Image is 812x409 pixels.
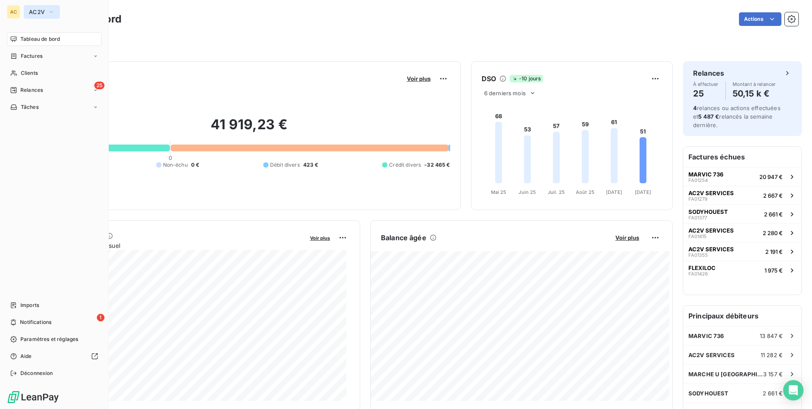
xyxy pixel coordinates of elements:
span: AC2V SERVICES [688,227,734,234]
a: Aide [7,349,101,363]
span: -10 jours [510,75,543,82]
span: 2 191 € [765,248,783,255]
span: SODYHOUEST [688,208,728,215]
h4: 50,15 k € [733,87,776,100]
span: Factures [21,52,42,60]
span: 1 [97,314,104,321]
span: Montant à relancer [733,82,776,87]
button: AC2V SERVICESFA013552 191 € [683,242,801,261]
span: Notifications [20,318,51,326]
span: Déconnexion [20,369,53,377]
span: SODYHOUEST [688,390,729,397]
button: SODYHOUESTFA013772 661 € [683,204,801,223]
span: À effectuer [693,82,719,87]
span: FA01355 [688,253,708,258]
span: Relances [20,86,43,94]
span: AC2V [29,9,45,15]
span: 3 157 € [763,371,783,378]
button: Voir plus [404,75,433,82]
span: 5 487 € [698,113,719,120]
span: 25 [94,82,104,89]
tspan: Juin 25 [519,189,536,195]
span: Chiffre d'affaires mensuel [48,241,304,250]
button: AC2V SERVICESFA012792 667 € [683,186,801,204]
span: Voir plus [310,235,330,241]
span: AC2V SERVICES [688,246,734,253]
tspan: Juil. 25 [548,189,565,195]
span: FA01415 [688,234,707,239]
h6: Relances [693,68,724,78]
span: Voir plus [615,234,639,241]
span: MARCHE U [GEOGRAPHIC_DATA] [688,371,763,378]
span: AC2V SERVICES [688,190,734,196]
span: -32 465 € [424,161,450,169]
button: Actions [739,12,781,26]
span: Voir plus [407,75,431,82]
span: AC2V SERVICES [688,352,735,358]
button: Voir plus [613,234,642,241]
span: FA01279 [688,196,708,202]
tspan: Août 25 [576,189,595,195]
span: 4 [693,105,697,111]
h6: DSO [482,74,496,84]
button: Voir plus [307,234,333,241]
h2: 41 919,23 € [48,116,450,142]
span: MARVIC 736 [688,332,724,339]
button: MARVIC 736FA0125420 947 € [683,167,801,186]
span: 2 661 € [764,211,783,218]
span: 2 661 € [763,390,783,397]
span: Clients [21,69,38,77]
span: 2 667 € [763,192,783,199]
span: 0 € [191,161,199,169]
img: Logo LeanPay [7,390,59,404]
span: Crédit divers [389,161,421,169]
span: MARVIC 736 [688,171,723,178]
span: 2 280 € [763,230,783,236]
span: relances ou actions effectuées et relancés la semaine dernière. [693,105,781,128]
span: Débit divers [270,161,300,169]
span: 1 975 € [764,267,783,274]
span: FLEXILOC [688,264,716,271]
h4: 25 [693,87,719,100]
div: AC [7,5,20,19]
span: 6 derniers mois [484,90,526,97]
span: Tâches [21,103,39,111]
div: Open Intercom Messenger [783,380,804,400]
h6: Balance âgée [381,233,426,243]
span: FA01377 [688,215,707,220]
span: 20 947 € [759,173,783,180]
span: Non-échu [163,161,188,169]
span: FA01426 [688,271,708,276]
span: 0 [169,154,172,161]
span: 13 847 € [760,332,783,339]
span: FA01254 [688,178,708,183]
h6: Principaux débiteurs [683,306,801,326]
span: Tableau de bord [20,35,60,43]
span: Paramètres et réglages [20,335,78,343]
h6: Factures échues [683,147,801,167]
span: 423 € [303,161,319,169]
span: 11 282 € [761,352,783,358]
tspan: Mai 25 [491,189,506,195]
span: Imports [20,301,39,309]
tspan: [DATE] [606,189,622,195]
button: AC2V SERVICESFA014152 280 € [683,223,801,242]
button: FLEXILOCFA014261 975 € [683,261,801,279]
tspan: [DATE] [635,189,651,195]
span: Aide [20,352,32,360]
